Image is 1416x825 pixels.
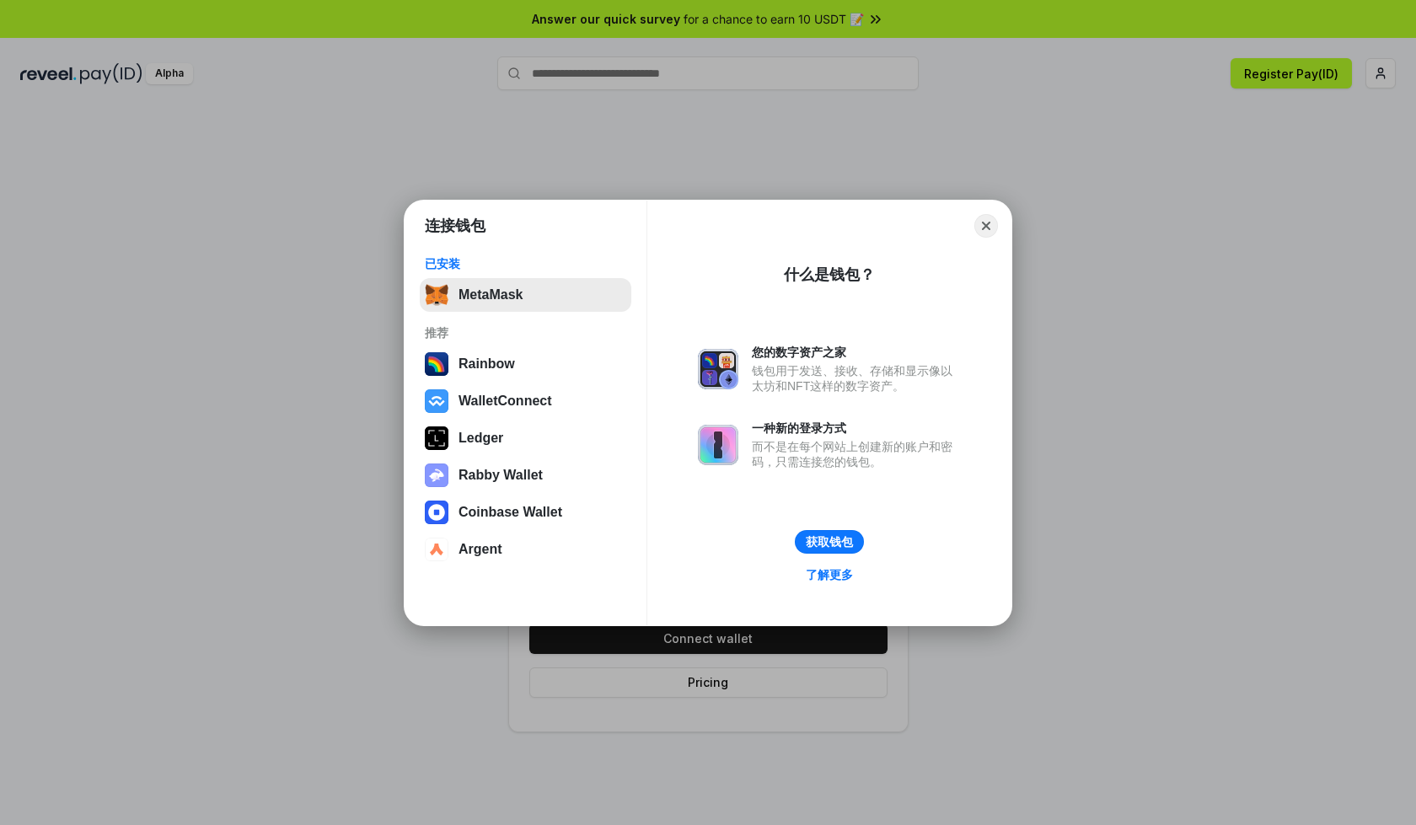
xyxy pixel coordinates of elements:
[425,256,626,271] div: 已安装
[425,501,448,524] img: svg+xml,%3Csvg%20width%3D%2228%22%20height%3D%2228%22%20viewBox%3D%220%200%2028%2028%22%20fill%3D...
[796,564,863,586] a: 了解更多
[420,384,631,418] button: WalletConnect
[795,530,864,554] button: 获取钱包
[420,421,631,455] button: Ledger
[459,431,503,446] div: Ledger
[459,505,562,520] div: Coinbase Wallet
[784,265,875,285] div: 什么是钱包？
[752,345,961,360] div: 您的数字资产之家
[752,421,961,436] div: 一种新的登录方式
[459,542,502,557] div: Argent
[425,283,448,307] img: svg+xml,%3Csvg%20fill%3D%22none%22%20height%3D%2233%22%20viewBox%3D%220%200%2035%2033%22%20width%...
[420,533,631,566] button: Argent
[425,325,626,340] div: 推荐
[420,458,631,492] button: Rabby Wallet
[459,394,552,409] div: WalletConnect
[425,426,448,450] img: svg+xml,%3Csvg%20xmlns%3D%22http%3A%2F%2Fwww.w3.org%2F2000%2Fsvg%22%20width%3D%2228%22%20height%3...
[698,349,738,389] img: svg+xml,%3Csvg%20xmlns%3D%22http%3A%2F%2Fwww.w3.org%2F2000%2Fsvg%22%20fill%3D%22none%22%20viewBox...
[425,389,448,413] img: svg+xml,%3Csvg%20width%3D%2228%22%20height%3D%2228%22%20viewBox%3D%220%200%2028%2028%22%20fill%3D...
[420,496,631,529] button: Coinbase Wallet
[698,425,738,465] img: svg+xml,%3Csvg%20xmlns%3D%22http%3A%2F%2Fwww.w3.org%2F2000%2Fsvg%22%20fill%3D%22none%22%20viewBox...
[974,214,998,238] button: Close
[459,468,543,483] div: Rabby Wallet
[425,216,485,236] h1: 连接钱包
[806,534,853,549] div: 获取钱包
[459,356,515,372] div: Rainbow
[420,278,631,312] button: MetaMask
[420,347,631,381] button: Rainbow
[806,567,853,582] div: 了解更多
[459,287,523,303] div: MetaMask
[425,352,448,376] img: svg+xml,%3Csvg%20width%3D%22120%22%20height%3D%22120%22%20viewBox%3D%220%200%20120%20120%22%20fil...
[752,439,961,469] div: 而不是在每个网站上创建新的账户和密码，只需连接您的钱包。
[425,463,448,487] img: svg+xml,%3Csvg%20xmlns%3D%22http%3A%2F%2Fwww.w3.org%2F2000%2Fsvg%22%20fill%3D%22none%22%20viewBox...
[425,538,448,561] img: svg+xml,%3Csvg%20width%3D%2228%22%20height%3D%2228%22%20viewBox%3D%220%200%2028%2028%22%20fill%3D...
[752,363,961,394] div: 钱包用于发送、接收、存储和显示像以太坊和NFT这样的数字资产。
